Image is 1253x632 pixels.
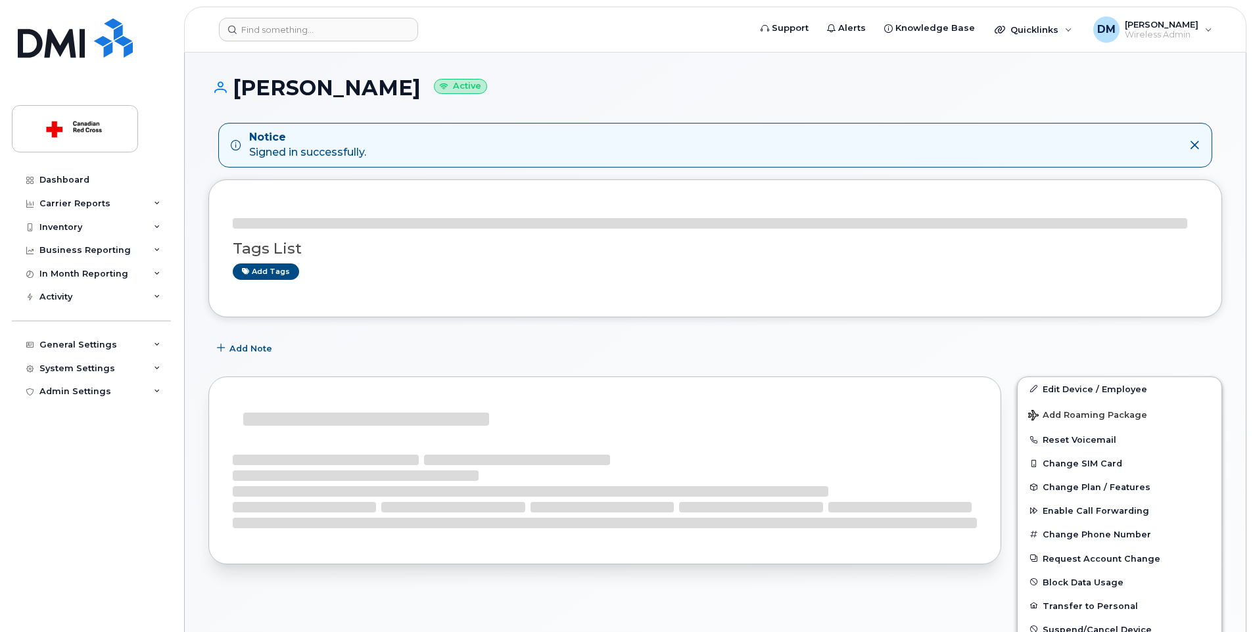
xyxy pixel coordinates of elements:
button: Reset Voicemail [1018,428,1221,451]
button: Block Data Usage [1018,570,1221,594]
button: Transfer to Personal [1018,594,1221,618]
span: Add Roaming Package [1028,410,1147,422]
button: Add Note [208,337,283,361]
button: Add Roaming Package [1018,401,1221,428]
h3: Tags List [233,240,1198,257]
span: Change Plan / Features [1043,482,1150,492]
span: Enable Call Forwarding [1043,506,1149,516]
button: Change SIM Card [1018,451,1221,475]
strong: Notice [249,130,366,145]
button: Request Account Change [1018,547,1221,570]
span: Add Note [229,342,272,355]
h1: [PERSON_NAME] [208,76,1222,99]
div: Signed in successfully. [249,130,366,160]
button: Change Plan / Features [1018,475,1221,499]
a: Add tags [233,263,299,280]
a: Edit Device / Employee [1018,377,1221,401]
small: Active [434,79,487,94]
button: Change Phone Number [1018,522,1221,546]
button: Enable Call Forwarding [1018,499,1221,522]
